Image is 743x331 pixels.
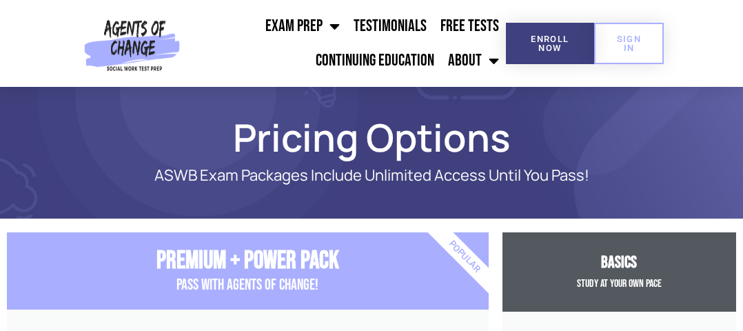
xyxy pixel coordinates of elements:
nav: Menu [185,9,507,78]
h1: Pricing Options [34,121,709,153]
a: SIGN IN [594,23,664,64]
p: ASWB Exam Packages Include Unlimited Access Until You Pass! [90,167,653,184]
span: Study at your Own Pace [577,277,662,290]
span: Enroll Now [528,34,571,52]
span: SIGN IN [616,34,642,52]
a: Enroll Now [506,23,593,64]
a: Testimonials [347,9,434,43]
a: Free Tests [434,9,506,43]
a: About [441,43,506,78]
h3: Basics [502,253,736,273]
h3: Premium + Power Pack [7,246,489,276]
a: Continuing Education [309,43,441,78]
a: Exam Prep [258,9,347,43]
span: PASS with AGENTS OF CHANGE! [176,276,318,294]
